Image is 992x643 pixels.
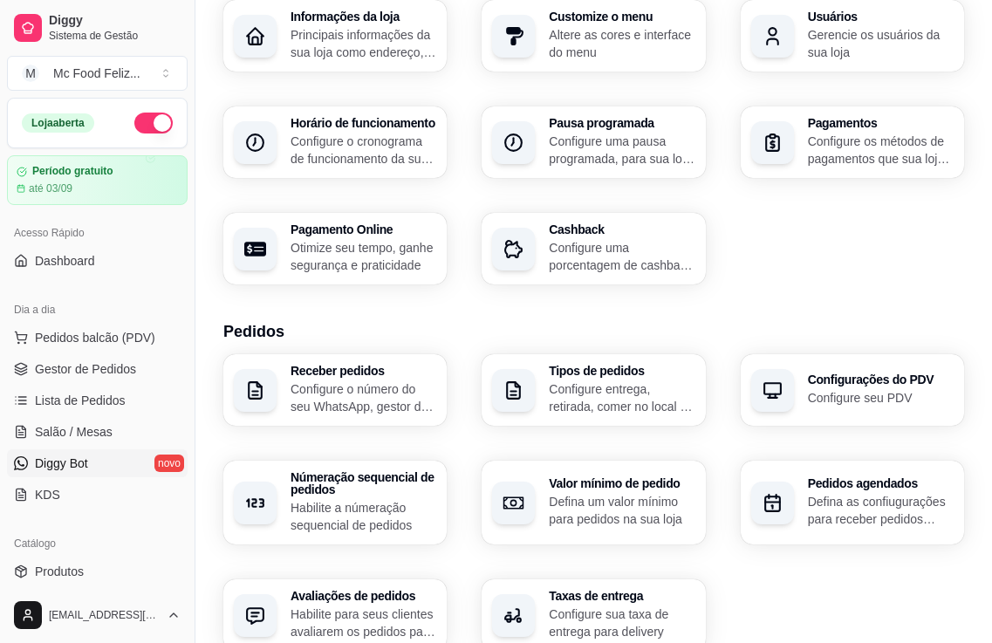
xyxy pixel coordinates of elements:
span: Diggy [49,13,181,29]
p: Configure seu PDV [808,389,954,407]
button: Pausa programadaConfigure uma pausa programada, para sua loja fechar em um período específico [482,106,705,178]
p: Otimize seu tempo, ganhe segurança e praticidade [291,239,436,274]
p: Configure o número do seu WhatsApp, gestor de pedidos e outros [291,380,436,415]
p: Defina as confiugurações para receber pedidos agendados [808,493,954,528]
button: Tipos de pedidosConfigure entrega, retirada, comer no local e tempo de entrega e de retirada [482,354,705,426]
a: Salão / Mesas [7,418,188,446]
span: Gestor de Pedidos [35,360,136,378]
h3: Customize o menu [549,10,694,23]
button: Pagamento OnlineOtimize seu tempo, ganhe segurança e praticidade [223,213,447,284]
h3: Valor mínimo de pedido [549,477,694,489]
article: Período gratuito [32,165,113,178]
h3: Horário de funcionamento [291,117,436,129]
h3: Pagamentos [808,117,954,129]
h3: Pedidos agendados [808,477,954,489]
h3: Usuários [808,10,954,23]
h3: Informações da loja [291,10,436,23]
a: Produtos [7,557,188,585]
a: Gestor de Pedidos [7,355,188,383]
h3: Receber pedidos [291,365,436,377]
button: [EMAIL_ADDRESS][DOMAIN_NAME] [7,594,188,636]
p: Gerencie os usuários da sua loja [808,26,954,61]
button: Select a team [7,56,188,91]
p: Configure uma porcentagem de cashback para incentivar seus clientes a comprarem em sua loja [549,239,694,274]
article: até 03/09 [29,181,72,195]
a: DiggySistema de Gestão [7,7,188,49]
div: Mc Food Feliz ... [53,65,140,82]
div: Loja aberta [22,113,94,133]
button: CashbackConfigure uma porcentagem de cashback para incentivar seus clientes a comprarem em sua loja [482,213,705,284]
a: KDS [7,481,188,509]
span: Produtos [35,563,84,580]
p: Configure uma pausa programada, para sua loja fechar em um período específico [549,133,694,168]
p: Configure entrega, retirada, comer no local e tempo de entrega e de retirada [549,380,694,415]
span: Pedidos balcão (PDV) [35,329,155,346]
button: Configurações do PDVConfigure seu PDV [741,354,964,426]
p: Configure os métodos de pagamentos que sua loja aceita [808,133,954,168]
h3: Númeração sequencial de pedidos [291,471,436,496]
span: Sistema de Gestão [49,29,181,43]
span: Salão / Mesas [35,423,113,441]
span: Lista de Pedidos [35,392,126,409]
p: Principais informações da sua loja como endereço, nome e mais [291,26,436,61]
h3: Configurações do PDV [808,373,954,386]
button: Alterar Status [134,113,173,133]
span: [EMAIL_ADDRESS][DOMAIN_NAME] [49,608,160,622]
h3: Pagamento Online [291,223,436,236]
span: M [22,65,39,82]
span: KDS [35,486,60,503]
button: Númeração sequencial de pedidosHabilite a númeração sequencial de pedidos [223,461,447,544]
h3: Avaliações de pedidos [291,590,436,602]
button: Receber pedidosConfigure o número do seu WhatsApp, gestor de pedidos e outros [223,354,447,426]
a: Diggy Botnovo [7,449,188,477]
a: Período gratuitoaté 03/09 [7,155,188,205]
button: Horário de funcionamentoConfigure o cronograma de funcionamento da sua loja [223,106,447,178]
a: Lista de Pedidos [7,386,188,414]
div: Catálogo [7,530,188,557]
span: Dashboard [35,252,95,270]
button: Pedidos balcão (PDV) [7,324,188,352]
h3: Taxas de entrega [549,590,694,602]
h3: Cashback [549,223,694,236]
h3: Pausa programada [549,117,694,129]
h3: Tipos de pedidos [549,365,694,377]
p: Altere as cores e interface do menu [549,26,694,61]
p: Habilite para seus clientes avaliarem os pedidos para saber como está o feedback da sua loja [291,605,436,640]
span: Diggy Bot [35,455,88,472]
p: Defina um valor mínimo para pedidos na sua loja [549,493,694,528]
a: Dashboard [7,247,188,275]
button: PagamentosConfigure os métodos de pagamentos que sua loja aceita [741,106,964,178]
p: Habilite a númeração sequencial de pedidos [291,499,436,534]
p: Configure sua taxa de entrega para delivery [549,605,694,640]
button: Valor mínimo de pedidoDefina um valor mínimo para pedidos na sua loja [482,461,705,544]
h3: Pedidos [223,319,964,344]
button: Pedidos agendadosDefina as confiugurações para receber pedidos agendados [741,461,964,544]
div: Dia a dia [7,296,188,324]
p: Configure o cronograma de funcionamento da sua loja [291,133,436,168]
div: Acesso Rápido [7,219,188,247]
